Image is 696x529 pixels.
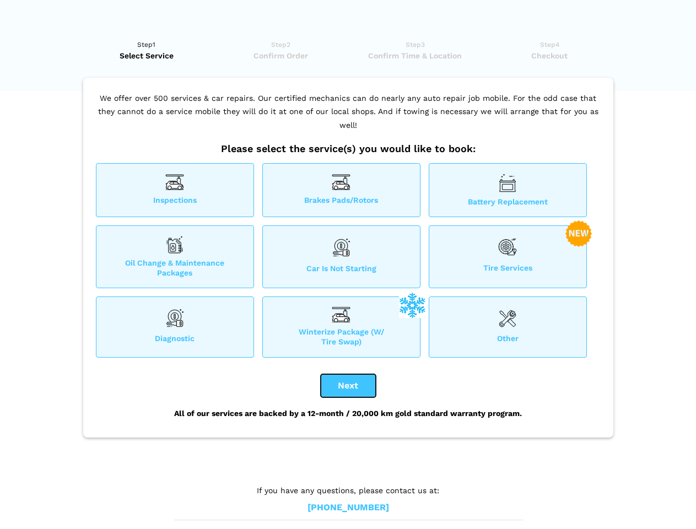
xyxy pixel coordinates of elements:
button: Next [321,374,376,397]
a: Step2 [217,39,344,61]
a: [PHONE_NUMBER] [307,502,389,514]
span: Confirm Order [217,50,344,61]
span: Car is not starting [263,263,420,278]
a: Step1 [83,39,211,61]
span: Confirm Time & Location [352,50,479,61]
span: Diagnostic [96,333,253,347]
p: We offer over 500 services & car repairs. Our certified mechanics can do nearly any auto repair j... [93,91,603,143]
span: Oil Change & Maintenance Packages [96,258,253,278]
span: Battery Replacement [429,197,586,207]
span: Tire Services [429,263,586,278]
span: Brakes Pads/Rotors [263,195,420,207]
span: Checkout [486,50,613,61]
span: Select Service [83,50,211,61]
img: new-badge-2-48.png [565,220,592,247]
span: Other [429,333,586,347]
img: winterize-icon_1.png [399,292,425,318]
a: Step3 [352,39,479,61]
p: If you have any questions, please contact us at: [175,484,522,496]
span: Winterize Package (W/ Tire Swap) [263,327,420,347]
a: Step4 [486,39,613,61]
div: All of our services are backed by a 12-month / 20,000 km gold standard warranty program. [93,397,603,429]
span: Inspections [96,195,253,207]
h2: Please select the service(s) you would like to book: [93,143,603,155]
